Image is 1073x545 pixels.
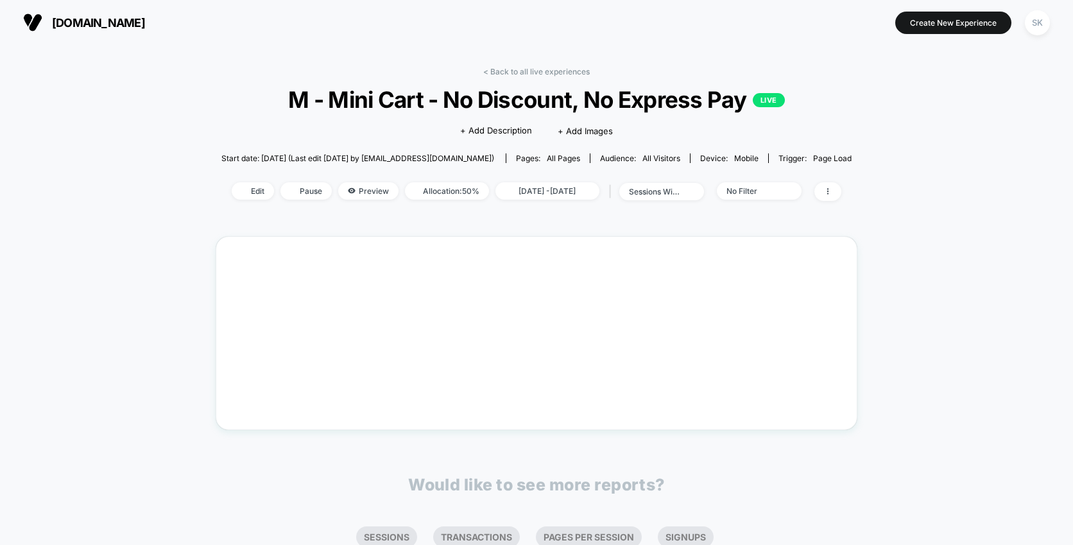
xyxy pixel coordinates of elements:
[280,182,332,200] span: Pause
[495,182,599,200] span: [DATE] - [DATE]
[753,93,785,107] p: LIVE
[813,153,852,163] span: Page Load
[408,475,665,494] p: Would like to see more reports?
[734,153,759,163] span: mobile
[895,12,1011,34] button: Create New Experience
[606,182,619,201] span: |
[726,186,778,196] div: No Filter
[690,153,768,163] span: Device:
[253,86,820,113] span: M - Mini Cart - No Discount, No Express Pay
[516,153,580,163] div: Pages:
[600,153,680,163] div: Audience:
[221,153,494,163] span: Start date: [DATE] (Last edit [DATE] by [EMAIL_ADDRESS][DOMAIN_NAME])
[52,16,145,30] span: [DOMAIN_NAME]
[558,126,613,136] span: + Add Images
[1025,10,1050,35] div: SK
[338,182,399,200] span: Preview
[23,13,42,32] img: Visually logo
[642,153,680,163] span: All Visitors
[629,187,680,196] div: sessions with impression
[1021,10,1054,36] button: SK
[547,153,580,163] span: all pages
[460,125,532,137] span: + Add Description
[483,67,590,76] a: < Back to all live experiences
[19,12,149,33] button: [DOMAIN_NAME]
[405,182,489,200] span: Allocation: 50%
[778,153,852,163] div: Trigger:
[232,182,274,200] span: Edit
